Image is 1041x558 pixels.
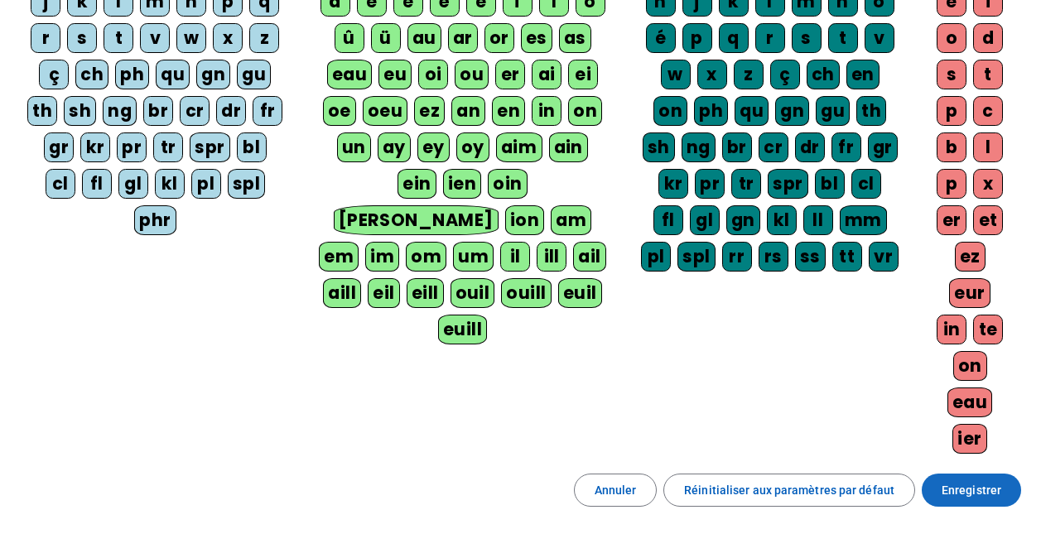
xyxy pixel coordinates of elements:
div: ail [573,242,606,272]
div: ay [378,132,411,162]
div: ez [955,242,986,272]
div: w [176,23,206,53]
div: ien [443,169,482,199]
div: en [492,96,525,126]
div: br [722,132,752,162]
div: ouill [501,278,551,308]
div: spr [768,169,808,199]
div: ou [455,60,489,89]
div: om [406,242,446,272]
div: on [568,96,602,126]
div: um [453,242,494,272]
div: ein [398,169,436,199]
div: er [495,60,525,89]
button: Réinitialiser aux paramètres par défaut [663,474,915,507]
div: gn [775,96,809,126]
div: il [500,242,530,272]
div: gr [868,132,898,162]
div: kr [658,169,688,199]
div: on [953,351,987,381]
button: Annuler [574,474,658,507]
div: em [319,242,359,272]
div: am [551,205,591,235]
div: oeu [363,96,408,126]
div: d [973,23,1003,53]
div: gl [118,169,148,199]
div: o [937,23,966,53]
div: eill [407,278,444,308]
div: gu [237,60,271,89]
div: cl [851,169,881,199]
div: spl [677,242,716,272]
div: th [27,96,57,126]
div: ph [694,96,728,126]
span: Réinitialiser aux paramètres par défaut [684,480,894,500]
div: ion [505,205,545,235]
div: th [856,96,886,126]
div: as [559,23,591,53]
div: ch [75,60,108,89]
div: kl [767,205,797,235]
div: bl [237,132,267,162]
span: Enregistrer [942,480,1001,500]
div: pr [117,132,147,162]
div: z [249,23,279,53]
div: gu [816,96,850,126]
div: oi [418,60,448,89]
div: ll [803,205,833,235]
div: v [865,23,894,53]
div: ez [414,96,445,126]
div: p [682,23,712,53]
div: ü [371,23,401,53]
div: spl [228,169,266,199]
div: ng [103,96,137,126]
div: pl [191,169,221,199]
div: pl [641,242,671,272]
div: tr [153,132,183,162]
div: te [973,315,1003,344]
div: c [973,96,1003,126]
div: or [484,23,514,53]
div: eau [947,387,993,417]
div: t [104,23,133,53]
button: Enregistrer [922,474,1021,507]
div: mm [840,205,887,235]
div: eau [327,60,373,89]
div: in [937,315,966,344]
div: cr [759,132,788,162]
div: oin [488,169,528,199]
div: eur [949,278,990,308]
div: s [67,23,97,53]
div: tr [731,169,761,199]
div: s [937,60,966,89]
div: ng [682,132,716,162]
div: un [337,132,371,162]
div: phr [134,205,176,235]
div: rr [722,242,752,272]
div: rs [759,242,788,272]
div: t [828,23,858,53]
div: é [646,23,676,53]
div: spr [190,132,230,162]
div: en [846,60,880,89]
div: x [973,169,1003,199]
div: im [365,242,399,272]
div: cr [180,96,210,126]
div: qu [156,60,190,89]
div: ey [417,132,450,162]
div: z [734,60,764,89]
div: ç [39,60,69,89]
div: kr [80,132,110,162]
div: bl [815,169,845,199]
div: r [755,23,785,53]
div: fl [653,205,683,235]
div: b [937,132,966,162]
div: es [521,23,552,53]
div: ch [807,60,840,89]
div: et [973,205,1003,235]
div: pr [695,169,725,199]
div: gn [196,60,230,89]
div: er [937,205,966,235]
div: x [697,60,727,89]
div: ill [537,242,566,272]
